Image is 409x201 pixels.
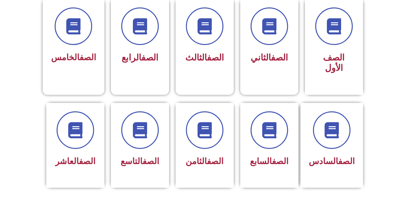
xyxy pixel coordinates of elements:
[121,156,159,166] span: التاسع
[250,156,288,166] span: السابع
[207,156,223,166] a: الصف
[79,156,95,166] a: الصف
[338,156,355,166] a: الصف
[323,52,345,73] span: الصف الأول
[186,156,223,166] span: الثامن
[309,156,355,166] span: السادس
[51,52,96,62] span: الخامس
[272,156,288,166] a: الصف
[207,52,224,63] a: الصف
[55,156,95,166] span: العاشر
[271,52,288,63] a: الصف
[251,52,288,63] span: الثاني
[185,52,224,63] span: الثالث
[80,52,96,62] a: الصف
[143,156,159,166] a: الصف
[141,52,158,63] a: الصف
[122,52,158,63] span: الرابع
